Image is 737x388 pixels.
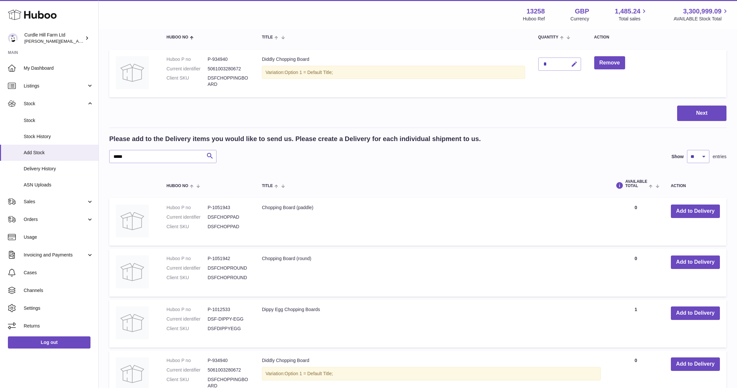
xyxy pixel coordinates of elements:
span: Stock [24,101,87,107]
img: Chopping Board (paddle) [116,205,149,237]
span: Delivery History [24,166,93,172]
span: Channels [24,287,93,294]
dt: Client SKU [166,275,208,281]
span: My Dashboard [24,65,93,71]
div: Curdle Hill Farm Ltd [24,32,84,44]
strong: 13258 [526,7,545,16]
dd: P-1051943 [208,205,249,211]
span: Usage [24,234,93,240]
td: 1 [607,300,664,348]
dd: 5061003280672 [208,66,249,72]
span: AVAILABLE Total [625,180,647,188]
dt: Current identifier [166,214,208,220]
span: Stock [24,117,93,124]
dt: Huboo P no [166,357,208,364]
span: Title [262,184,273,188]
dd: DSFDIPPYEGG [208,326,249,332]
dt: Huboo P no [166,306,208,313]
span: AVAILABLE Stock Total [673,16,729,22]
dd: DSFCHOPPAD [208,224,249,230]
span: Stock History [24,133,93,140]
dt: Client SKU [166,224,208,230]
dt: Current identifier [166,265,208,271]
span: 1,485.24 [615,7,641,16]
dd: DSFCHOPPAD [208,214,249,220]
span: Total sales [619,16,648,22]
div: Variation: [262,367,601,380]
dt: Current identifier [166,316,208,322]
span: Sales [24,199,87,205]
dt: Huboo P no [166,56,208,62]
span: Add Stock [24,150,93,156]
a: 1,485.24 Total sales [615,7,648,22]
td: 0 [607,198,664,246]
button: Add to Delivery [671,357,720,371]
span: Settings [24,305,93,311]
dd: DSF-DIPPY-EGG [208,316,249,322]
img: Diddly Chopping Board [116,56,149,89]
td: Chopping Board (paddle) [255,198,607,246]
span: Huboo no [166,35,188,39]
span: [PERSON_NAME][EMAIL_ADDRESS][DOMAIN_NAME] [24,38,132,44]
dd: P-934940 [208,56,249,62]
button: Next [677,106,726,121]
dt: Current identifier [166,367,208,373]
button: Add to Delivery [671,205,720,218]
dt: Huboo P no [166,255,208,262]
button: Add to Delivery [671,306,720,320]
dd: DSFCHOPROUND [208,275,249,281]
dd: P-1012533 [208,306,249,313]
label: Show [672,154,684,160]
span: 3,300,999.09 [683,7,722,16]
div: Action [594,35,720,39]
dd: 5061003280672 [208,367,249,373]
img: Dippy Egg Chopping Boards [116,306,149,339]
span: Option 1 = Default Title; [285,70,333,75]
td: Chopping Board (round) [255,249,607,297]
span: Orders [24,216,87,223]
strong: GBP [575,7,589,16]
dt: Huboo P no [166,205,208,211]
span: Title [262,35,273,39]
span: ASN Uploads [24,182,93,188]
dt: Client SKU [166,75,208,87]
h2: Please add to the Delivery items you would like to send us. Please create a Delivery for each ind... [109,134,481,143]
span: Cases [24,270,93,276]
div: Huboo Ref [523,16,545,22]
div: Action [671,184,720,188]
span: entries [713,154,726,160]
dt: Client SKU [166,326,208,332]
td: Diddly Chopping Board [255,50,532,98]
span: Returns [24,323,93,329]
img: Chopping Board (round) [116,255,149,288]
dt: Current identifier [166,66,208,72]
dd: DSFCHOPPINGBOARD [208,75,249,87]
dd: DSFCHOPROUND [208,265,249,271]
button: Remove [594,56,625,70]
td: Dippy Egg Chopping Boards [255,300,607,348]
div: Variation: [262,66,525,79]
span: Listings [24,83,87,89]
span: Option 1 = Default Title; [285,371,333,376]
a: Log out [8,336,90,348]
div: Currency [571,16,589,22]
td: 0 [607,249,664,297]
span: Huboo no [166,184,188,188]
dd: P-1051942 [208,255,249,262]
a: 3,300,999.09 AVAILABLE Stock Total [673,7,729,22]
dd: P-934940 [208,357,249,364]
span: Invoicing and Payments [24,252,87,258]
img: miranda@diddlysquatfarmshop.com [8,33,18,43]
span: Quantity [538,35,558,39]
button: Add to Delivery [671,255,720,269]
